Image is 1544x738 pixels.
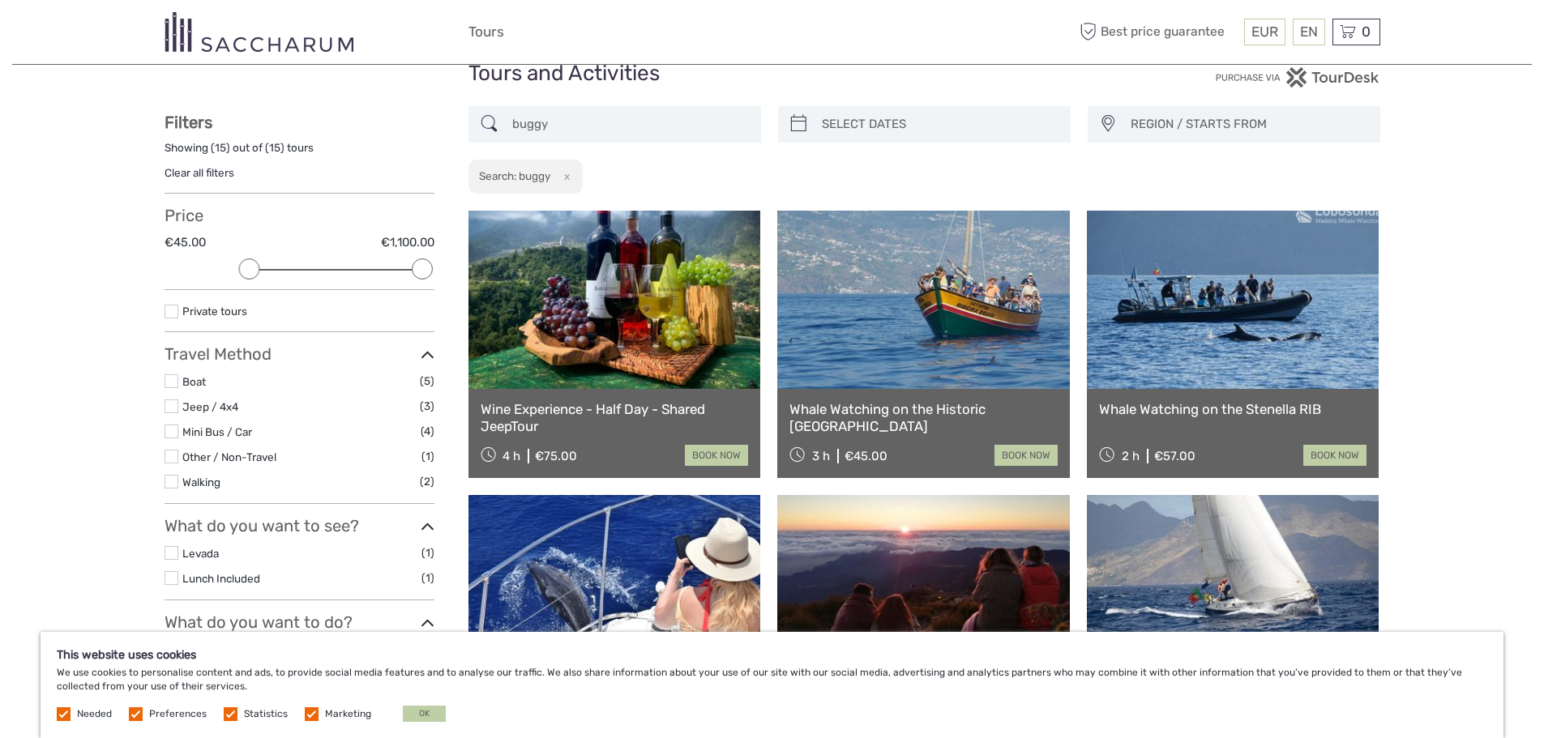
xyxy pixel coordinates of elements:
[182,305,247,318] a: Private tours
[269,140,280,156] label: 15
[182,375,206,388] a: Boat
[57,648,1487,662] h5: This website uses cookies
[325,707,371,721] label: Marketing
[481,401,749,434] a: Wine Experience - Half Day - Shared JeepTour
[165,12,353,52] img: 3281-7c2c6769-d4eb-44b0-bed6-48b5ed3f104e_logo_small.png
[479,169,550,182] h2: Search: buggy
[149,707,207,721] label: Preferences
[421,422,434,441] span: (4)
[1293,19,1325,45] div: EN
[535,449,577,463] div: €75.00
[165,516,434,535] h3: What do you want to see?
[381,234,434,251] label: €1,100.00
[182,450,276,463] a: Other / Non-Travel
[215,140,226,156] label: 15
[845,449,887,463] div: €45.00
[1076,19,1240,45] span: Best price guarantee
[1303,445,1367,466] a: book now
[1359,23,1373,40] span: 0
[1215,67,1379,87] img: PurchaseViaTourDesk.png
[244,707,288,721] label: Statistics
[420,472,434,491] span: (2)
[165,166,234,179] a: Clear all filters
[165,206,434,225] h3: Price
[421,544,434,562] span: (1)
[1122,449,1140,463] span: 2 h
[1123,111,1372,138] button: REGION / STARTS FROM
[1099,401,1367,417] a: Whale Watching on the Stenella RIB
[77,707,112,721] label: Needed
[815,110,1063,139] input: SELECT DATES
[182,425,252,438] a: Mini Bus / Car
[165,234,206,251] label: €45.00
[994,445,1058,466] a: book now
[182,400,238,413] a: Jeep / 4x4
[182,476,220,488] a: Walking
[165,113,212,132] strong: Filters
[421,569,434,587] span: (1)
[421,447,434,466] span: (1)
[506,110,753,139] input: SEARCH
[503,449,520,463] span: 4 h
[1251,23,1278,40] span: EUR
[1154,449,1195,463] div: €57.00
[420,372,434,390] span: (5)
[403,706,446,722] button: OK
[468,20,504,44] a: Tours
[182,547,219,560] a: Levada
[41,632,1503,738] div: We use cookies to personalise content and ads, to provide social media features and to analyse ou...
[789,401,1058,434] a: Whale Watching on the Historic [GEOGRAPHIC_DATA]
[165,344,434,364] h3: Travel Method
[685,445,748,466] a: book now
[812,449,830,463] span: 3 h
[420,397,434,416] span: (3)
[165,612,434,632] h3: What do you want to do?
[182,572,260,585] a: Lunch Included
[165,140,434,165] div: Showing ( ) out of ( ) tours
[468,61,1076,87] h1: Tours and Activities
[553,168,575,185] button: x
